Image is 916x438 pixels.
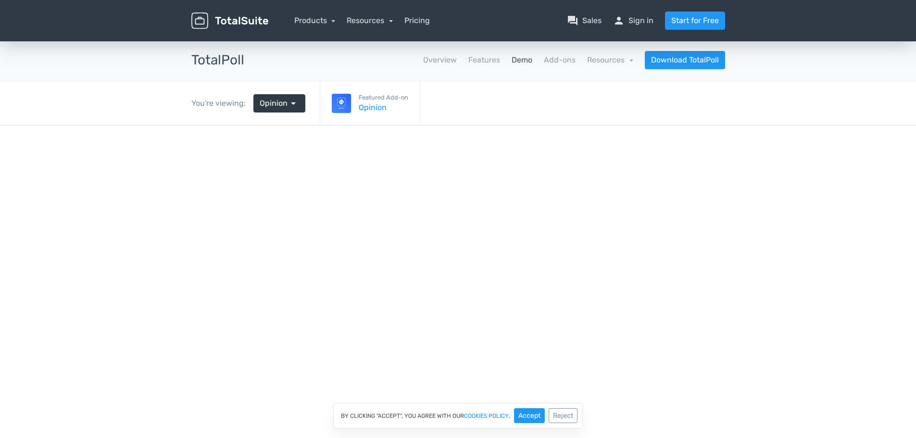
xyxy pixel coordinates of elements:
[514,408,545,423] button: Accept
[191,53,244,68] h3: TotalPoll
[544,54,576,66] a: Add-ons
[464,413,509,419] a: cookies policy
[468,54,500,66] a: Features
[645,51,725,69] a: Download TotalPoll
[613,15,653,26] a: personSign in
[665,12,725,30] a: Start for Free
[332,94,351,113] img: Opinion
[567,15,602,26] a: question_answerSales
[191,13,268,29] img: TotalSuite for WordPress
[294,16,336,25] a: Products
[260,98,288,109] span: Opinion
[549,408,577,423] button: Reject
[359,93,408,102] small: Featured Add-on
[191,98,253,109] div: You're viewing:
[567,15,578,26] span: question_answer
[253,94,305,113] a: Opinion arrow_drop_down
[512,54,532,66] a: Demo
[404,15,430,26] a: Pricing
[288,98,299,109] span: arrow_drop_down
[347,16,393,25] a: Resources
[587,55,633,64] a: Resources
[359,102,408,113] a: Opinion
[423,54,457,66] a: Overview
[333,403,583,428] div: By clicking "Accept", you agree with our .
[613,15,625,26] span: person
